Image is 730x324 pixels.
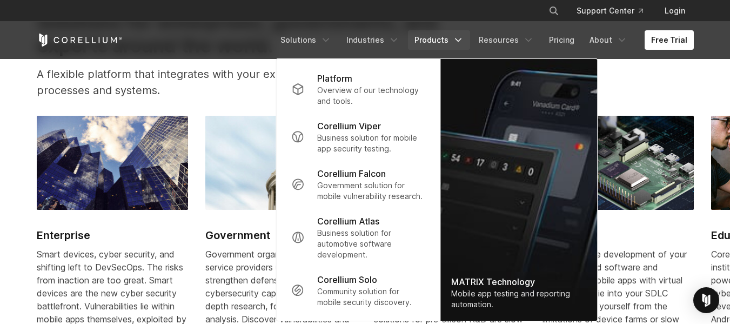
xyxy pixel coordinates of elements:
[340,30,406,50] a: Industries
[205,227,357,243] h2: Government
[283,161,433,208] a: Corellium Falcon Government solution for mobile vulnerability research.
[283,65,433,113] a: Platform Overview of our technology and tools.
[205,116,357,210] img: Government
[535,1,694,21] div: Navigation Menu
[543,30,581,50] a: Pricing
[317,120,381,133] p: Corellium Viper
[440,59,598,321] a: MATRIX Technology Mobile app testing and reporting automation.
[451,275,587,288] div: MATRIX Technology
[283,208,433,267] a: Corellium Atlas Business solution for automotive software development.
[451,288,587,310] div: Mobile app testing and reporting automation.
[317,167,386,180] p: Corellium Falcon
[317,228,425,260] p: Business solution for automotive software development.
[408,30,470,50] a: Products
[645,30,694,50] a: Free Trial
[317,215,379,228] p: Corellium Atlas
[543,227,694,243] h2: Hardware
[440,59,598,321] img: Matrix_WebNav_1x
[274,30,694,50] div: Navigation Menu
[693,287,719,313] div: Open Intercom Messenger
[283,267,433,314] a: Corellium Solo Community solution for mobile security discovery.
[544,1,564,21] button: Search
[317,133,425,154] p: Business solution for mobile app security testing.
[317,180,425,202] p: Government solution for mobile vulnerability research.
[274,30,338,50] a: Solutions
[568,1,652,21] a: Support Center
[37,34,123,47] a: Corellium Home
[37,227,188,243] h2: Enterprise
[543,116,694,210] img: Hardware
[317,273,377,286] p: Corellium Solo
[472,30,540,50] a: Resources
[656,1,694,21] a: Login
[317,72,352,85] p: Platform
[317,85,425,107] p: Overview of our technology and tools.
[283,113,433,161] a: Corellium Viper Business solution for mobile app security testing.
[317,286,425,308] p: Community solution for mobile security discovery.
[37,66,467,98] p: A flexible platform that integrates with your existing software development processes and systems.
[37,116,188,210] img: Enterprise
[583,30,634,50] a: About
